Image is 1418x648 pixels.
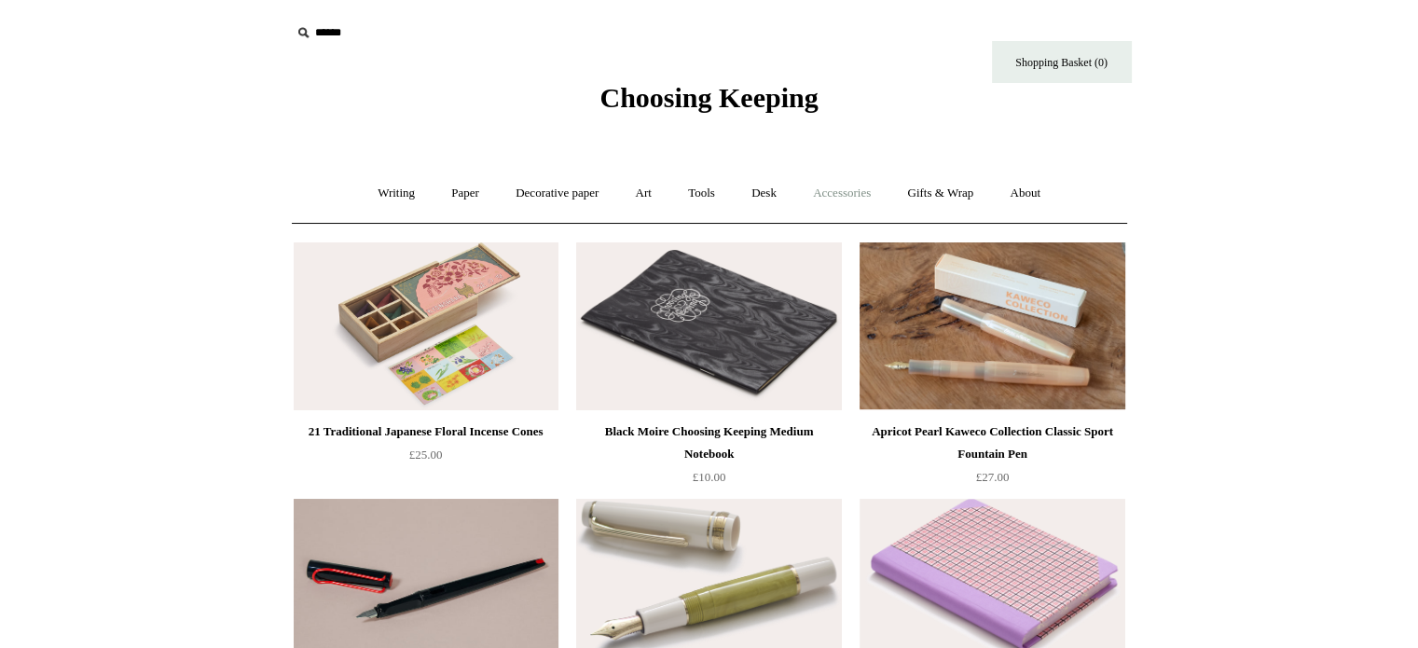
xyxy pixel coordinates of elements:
a: Choosing Keeping [599,97,818,110]
img: Apricot Pearl Kaweco Collection Classic Sport Fountain Pen [860,242,1124,410]
a: Shopping Basket (0) [992,41,1132,83]
a: Gifts & Wrap [890,169,990,218]
a: Decorative paper [499,169,615,218]
a: Tools [671,169,732,218]
a: 21 Traditional Japanese Floral Incense Cones £25.00 [294,421,558,497]
img: Black Moire Choosing Keeping Medium Notebook [576,242,841,410]
div: Apricot Pearl Kaweco Collection Classic Sport Fountain Pen [864,421,1120,465]
img: 21 Traditional Japanese Floral Incense Cones [294,242,558,410]
a: Black Moire Choosing Keeping Medium Notebook £10.00 [576,421,841,497]
a: Writing [361,169,432,218]
a: Paper [434,169,496,218]
a: Apricot Pearl Kaweco Collection Classic Sport Fountain Pen Apricot Pearl Kaweco Collection Classi... [860,242,1124,410]
span: £27.00 [976,470,1010,484]
a: Apricot Pearl Kaweco Collection Classic Sport Fountain Pen £27.00 [860,421,1124,497]
a: Accessories [796,169,888,218]
a: Art [619,169,668,218]
a: Desk [735,169,793,218]
span: £25.00 [409,448,443,462]
div: 21 Traditional Japanese Floral Incense Cones [298,421,554,443]
a: 21 Traditional Japanese Floral Incense Cones 21 Traditional Japanese Floral Incense Cones [294,242,558,410]
a: About [993,169,1057,218]
span: £10.00 [693,470,726,484]
span: Choosing Keeping [599,82,818,113]
a: Black Moire Choosing Keeping Medium Notebook Black Moire Choosing Keeping Medium Notebook [576,242,841,410]
div: Black Moire Choosing Keeping Medium Notebook [581,421,836,465]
